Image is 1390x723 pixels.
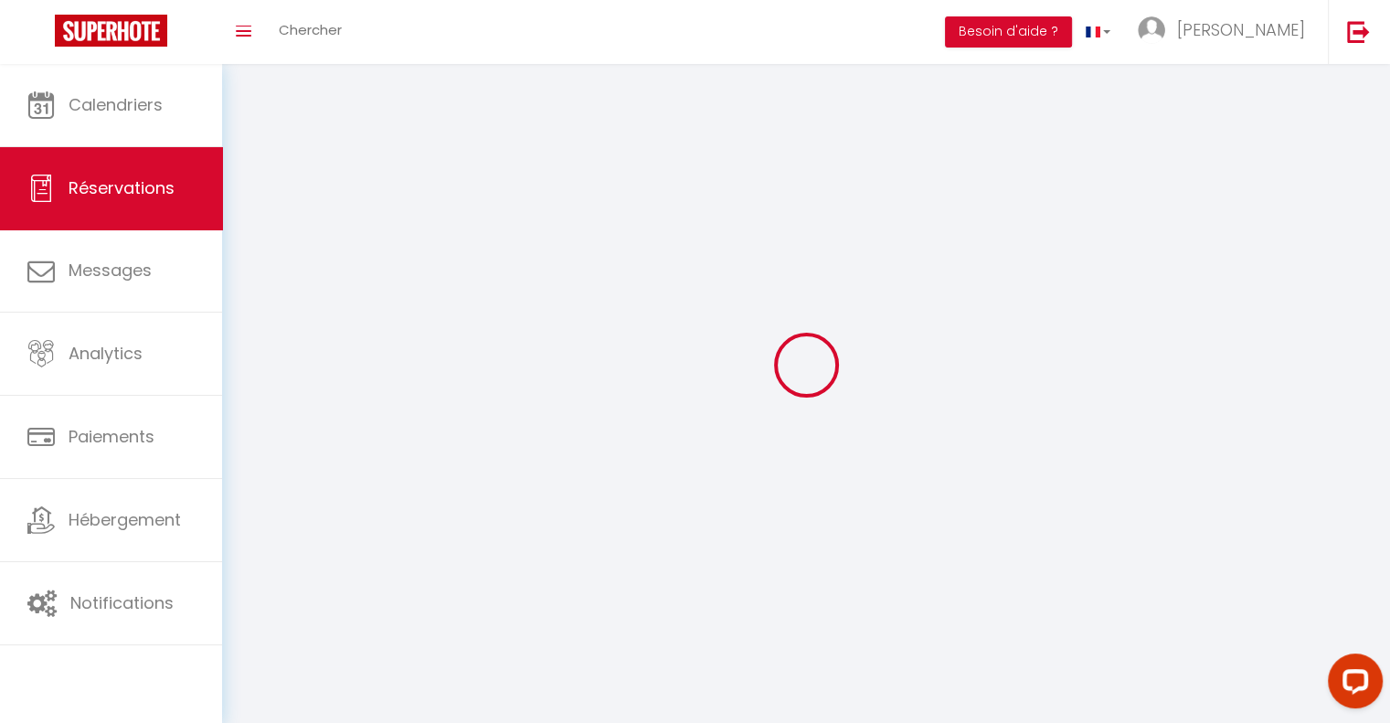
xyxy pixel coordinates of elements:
[69,508,181,531] span: Hébergement
[69,259,152,282] span: Messages
[69,425,154,448] span: Paiements
[69,176,175,199] span: Réservations
[945,16,1072,48] button: Besoin d'aide ?
[1347,20,1370,43] img: logout
[1138,16,1165,44] img: ...
[69,93,163,116] span: Calendriers
[279,20,342,39] span: Chercher
[1313,646,1390,723] iframe: LiveChat chat widget
[70,591,174,614] span: Notifications
[69,342,143,365] span: Analytics
[1177,18,1305,41] span: [PERSON_NAME]
[55,15,167,47] img: Super Booking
